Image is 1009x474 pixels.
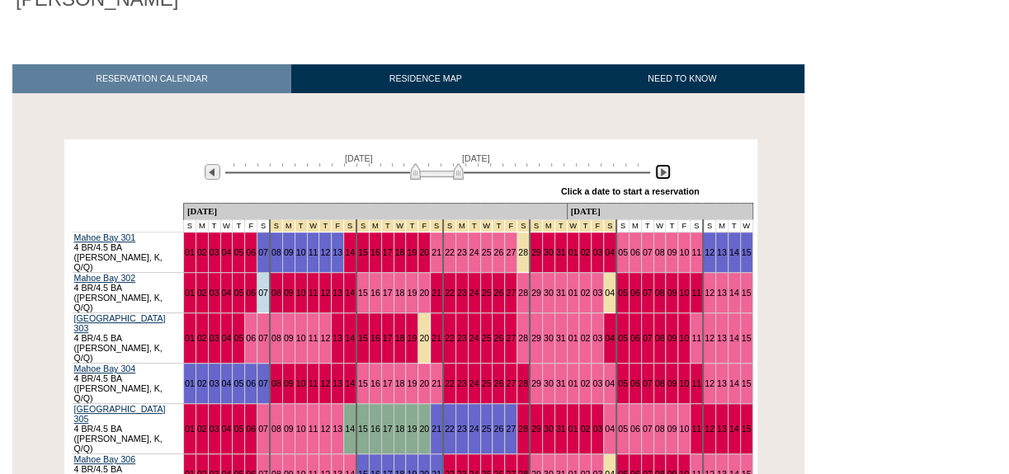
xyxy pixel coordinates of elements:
a: 06 [630,247,640,257]
a: 08 [655,333,665,343]
a: 29 [531,378,541,388]
a: 01 [568,333,578,343]
td: Spring Break Wk 4 2026 [567,220,579,232]
a: 04 [222,333,232,343]
td: T [728,220,740,232]
a: 30 [544,378,554,388]
td: Spring Break Wk 3 2026 [493,220,505,232]
a: 02 [197,247,207,257]
a: 03 [592,288,602,298]
a: 16 [370,378,380,388]
a: 15 [358,247,368,257]
td: Spring Break Wk 1 2026 [270,220,282,232]
a: 05 [618,247,628,257]
a: 05 [618,424,628,434]
a: 13 [717,424,727,434]
a: 22 [445,378,455,388]
a: 14 [345,333,355,343]
a: 05 [233,333,243,343]
a: NEED TO KNOW [559,64,804,93]
span: [DATE] [345,153,373,163]
a: 10 [679,247,689,257]
td: T [666,220,678,232]
td: Spring Break Wk 2 2026 [394,220,406,232]
a: 23 [457,424,467,434]
a: 10 [296,288,306,298]
td: Spring Break Wk 3 2026 [505,220,517,232]
a: 10 [296,333,306,343]
a: 25 [482,378,492,388]
img: Next [655,164,671,180]
a: 07 [643,247,653,257]
a: 01 [568,378,578,388]
a: 21 [431,378,441,388]
a: 01 [568,288,578,298]
a: 18 [395,288,405,298]
a: 04 [605,378,615,388]
a: 02 [580,288,590,298]
a: 14 [345,424,355,434]
a: 07 [258,247,268,257]
a: 10 [296,247,306,257]
a: 08 [655,247,665,257]
a: 26 [493,378,503,388]
a: 05 [233,378,243,388]
a: 06 [246,424,256,434]
a: 15 [742,378,752,388]
a: 09 [667,288,677,298]
a: 09 [284,333,294,343]
td: Spring Break Wk 4 2026 [542,220,554,232]
a: RESIDENCE MAP [291,64,560,93]
a: 17 [383,288,393,298]
a: 24 [469,288,479,298]
a: 03 [592,424,602,434]
a: 06 [246,333,256,343]
td: T [641,220,653,232]
a: 28 [518,333,528,343]
td: S [616,220,629,232]
td: F [678,220,691,232]
td: Spring Break Wk 3 2026 [480,220,493,232]
a: 29 [531,288,541,298]
a: 08 [655,378,665,388]
a: 31 [556,247,566,257]
a: 27 [506,288,516,298]
a: 14 [345,288,355,298]
a: 21 [431,288,441,298]
td: Spring Break Wk 3 2026 [455,220,468,232]
a: 07 [643,424,653,434]
a: 04 [605,288,615,298]
a: 19 [407,333,417,343]
td: T [208,220,220,232]
td: Spring Break Wk 4 2026 [579,220,592,232]
a: 03 [210,247,219,257]
td: Spring Break Wk 1 2026 [282,220,295,232]
a: 28 [518,288,528,298]
a: 01 [185,288,195,298]
a: 19 [407,378,417,388]
a: 14 [729,424,739,434]
a: 28 [518,424,528,434]
a: 24 [469,378,479,388]
a: RESERVATION CALENDAR [12,64,291,93]
a: 02 [197,378,207,388]
td: M [715,220,728,232]
div: Click a date to start a reservation [561,186,700,196]
a: 16 [370,424,380,434]
a: 12 [320,424,330,434]
a: 26 [493,333,503,343]
td: Spring Break Wk 1 2026 [319,220,332,232]
a: 21 [431,333,441,343]
a: 01 [568,424,578,434]
a: 20 [419,424,429,434]
a: 01 [185,424,195,434]
a: 08 [655,424,665,434]
a: 01 [185,247,195,257]
a: 15 [742,424,752,434]
td: [DATE] [567,204,752,220]
a: 02 [580,333,590,343]
td: Spring Break Wk 3 2026 [517,220,530,232]
a: 17 [383,424,393,434]
a: 22 [445,333,455,343]
a: 01 [185,333,195,343]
